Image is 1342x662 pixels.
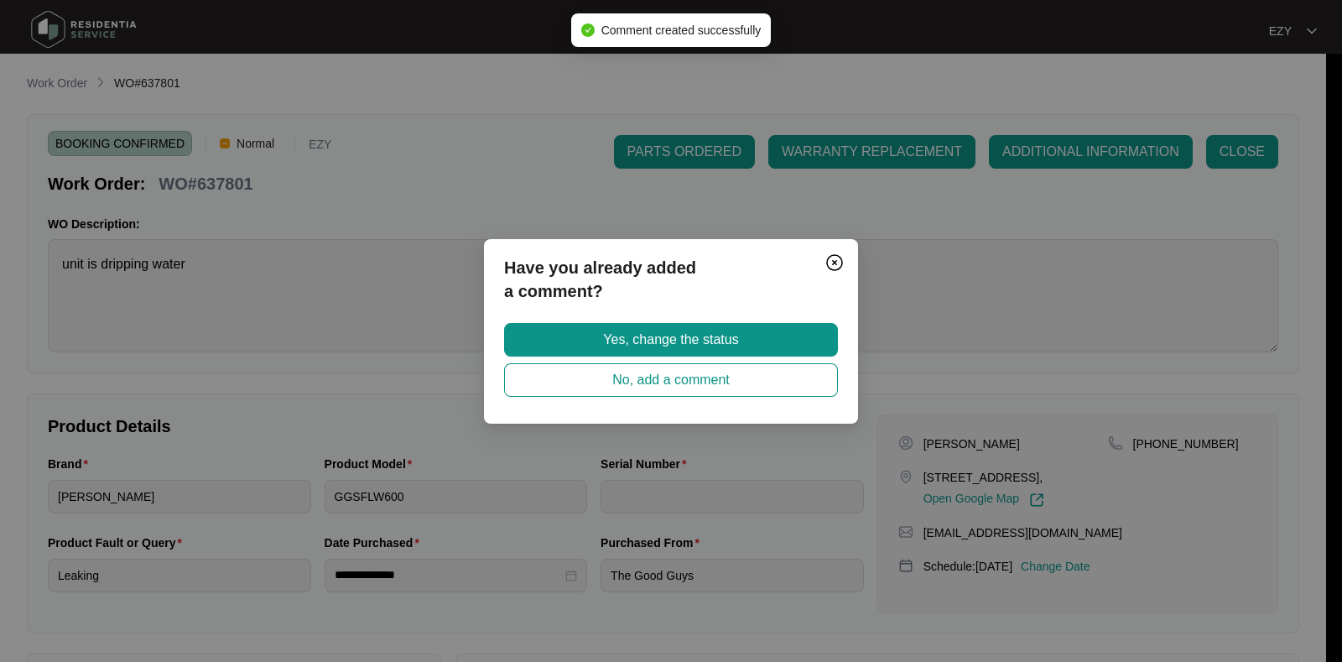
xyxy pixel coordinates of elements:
span: Yes, change the status [603,330,738,350]
button: No, add a comment [504,363,838,397]
p: Have you already added [504,256,838,279]
span: No, add a comment [612,370,730,390]
span: check-circle [581,23,595,37]
button: Close [821,249,848,276]
img: closeCircle [824,253,845,273]
p: a comment? [504,279,838,303]
span: Comment created successfully [601,23,762,37]
button: Yes, change the status [504,323,838,357]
